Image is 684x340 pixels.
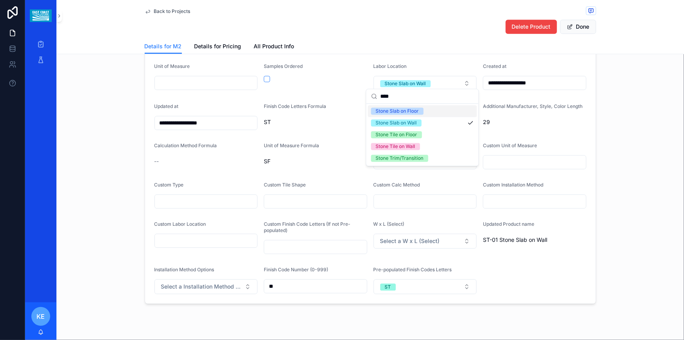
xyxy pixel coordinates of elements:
[264,182,306,188] span: Custom Tile Shape
[374,76,477,91] button: Select Button
[161,283,242,291] span: Select a Installation Method Options
[483,63,506,69] span: Created at
[366,104,479,166] div: Suggestions
[560,20,596,34] button: Done
[194,42,241,50] span: Details for Pricing
[37,312,45,321] span: KE
[376,108,419,115] div: Stone Slab on Floor
[374,182,420,188] span: Custom Calc Method
[483,221,534,227] span: Updated Product name
[154,267,214,272] span: Installation Method Options
[385,283,391,291] div: ST
[154,103,179,109] span: Updated at
[483,182,543,188] span: Custom Installation Method
[380,237,440,245] span: Select a W x L (Select)
[374,279,477,294] button: Select Button
[264,63,303,69] span: Samples Ordered
[376,131,417,138] div: Stone Tile on Floor
[512,23,551,31] span: Delete Product
[254,42,294,50] span: All Product Info
[264,103,326,109] span: Finish Code Letters Formula
[264,267,328,272] span: Finish Code Number (0-999)
[145,39,182,54] a: Details for M2
[30,9,51,22] img: App logo
[374,63,407,69] span: Labor Location
[264,143,319,148] span: Unit of Measure Formula
[154,8,191,15] span: Back to Projects
[154,182,184,188] span: Custom Type
[376,119,417,126] div: Stone Slab on Wall
[264,157,367,165] span: SF
[264,221,350,233] span: Custom Finish Code Letters (If not Pre-populated)
[385,80,426,87] div: Stone Slab on Wall
[376,143,415,150] div: Stone Tile on Wall
[25,31,56,77] div: scrollable content
[264,118,367,126] span: ST
[374,234,477,249] button: Select Button
[483,118,586,126] span: 29
[254,39,294,55] a: All Product Info
[145,8,191,15] a: Back to Projects
[154,157,159,165] span: --
[194,39,241,55] a: Details for Pricing
[376,155,424,162] div: Stone Trim/Transition
[145,42,182,50] span: Details for M2
[483,143,537,148] span: Custom Unit of Measure
[154,143,217,148] span: Calculation Method Formula
[154,279,258,294] button: Select Button
[154,221,206,227] span: Custom Labor Location
[374,267,452,272] span: Pre-populated Finish Codes Letters
[483,103,582,109] span: Additional Manufacturer, Style, Color Length
[374,221,405,227] span: W x L (Select)
[506,20,557,34] button: Delete Product
[154,63,190,69] span: Unit of Measure
[483,236,586,244] span: ST-01 Stone Slab on Wall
